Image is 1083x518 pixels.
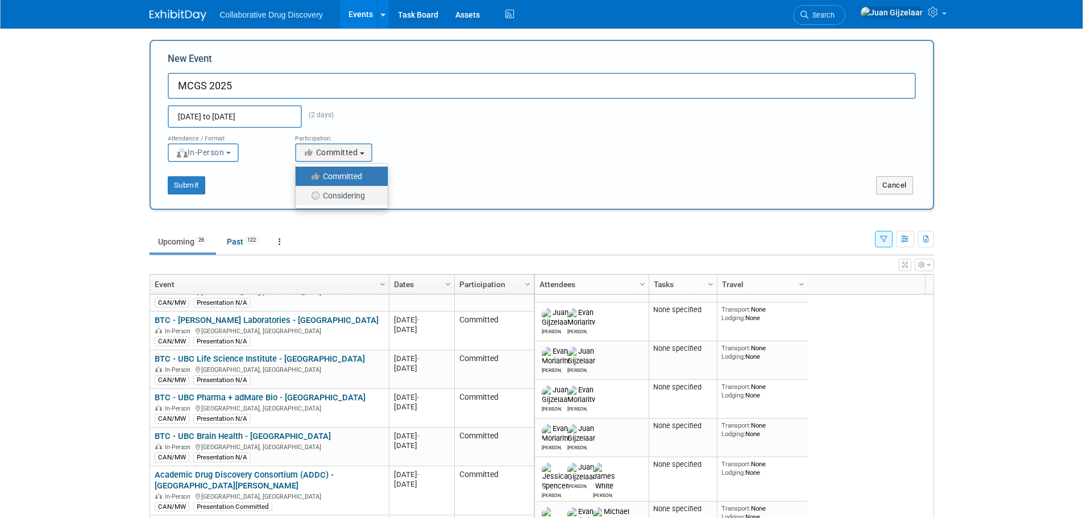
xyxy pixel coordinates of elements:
div: CAN/MW [155,414,189,423]
a: BTC - [PERSON_NAME] Laboratories - [GEOGRAPHIC_DATA] [155,315,379,325]
div: [DATE] [394,363,449,373]
a: Column Settings [376,275,389,292]
img: Evan Moriarity [542,347,570,365]
a: Travel [722,275,800,294]
div: None specified [653,305,712,314]
span: (2 days) [302,111,334,119]
span: Committed [303,148,358,157]
div: Presentation N/A [193,337,251,346]
span: In-Person [165,366,194,374]
div: [GEOGRAPHIC_DATA], [GEOGRAPHIC_DATA] [155,442,384,451]
img: Evan Moriarity [567,308,595,326]
div: [DATE] [394,479,449,489]
span: - [417,316,420,324]
div: Attendance / Format: [168,128,278,143]
div: None specified [653,504,712,513]
div: [GEOGRAPHIC_DATA], [GEOGRAPHIC_DATA] [155,364,384,374]
div: None None [721,421,803,438]
span: Column Settings [706,280,715,289]
img: In-Person Event [155,405,162,411]
img: Evan Moriarity [542,424,570,442]
span: Collaborative Drug Discovery [220,10,323,19]
div: [DATE] [394,470,449,479]
div: Presentation N/A [193,453,251,462]
img: In-Person Event [155,328,162,333]
span: Transport: [721,383,751,391]
div: None specified [653,344,712,353]
span: In-Person [165,444,194,451]
td: Committed [454,428,534,466]
input: Start Date - End Date [168,105,302,128]
a: Column Settings [795,275,808,292]
div: [DATE] [394,392,449,402]
a: Tasks [654,275,709,294]
img: Juan Gijzelaar [567,463,595,481]
input: Name of Trade Show / Conference [168,73,916,99]
div: None None [721,305,803,322]
button: In-Person [168,143,239,162]
div: Juan Gijzelaar [567,482,587,489]
button: Cancel [876,176,913,194]
span: Transport: [721,460,751,468]
img: Juan Gijzelaar [860,6,923,19]
div: Presentation N/A [193,414,251,423]
div: Evan Moriarity [542,443,562,450]
div: None specified [653,383,712,392]
td: Committed [454,350,534,389]
span: Column Settings [638,280,647,289]
span: Transport: [721,504,751,512]
div: None specified [653,460,712,469]
span: Lodging: [721,314,745,322]
span: 122 [244,236,259,245]
a: Event [155,275,381,294]
div: [DATE] [394,315,449,325]
a: BTC - UBC Brain Health - [GEOGRAPHIC_DATA] [155,431,331,441]
div: Juan Gijzelaar [542,404,562,412]
label: Considering [301,188,376,203]
span: - [417,354,420,363]
a: Upcoming26 [150,231,216,252]
span: In-Person [165,328,194,335]
img: James White [593,463,615,490]
img: In-Person Event [155,366,162,372]
img: Juan Gijzelaar [542,386,570,404]
div: CAN/MW [155,502,189,511]
div: CAN/MW [155,337,189,346]
label: Committed [301,169,376,184]
div: [DATE] [394,431,449,441]
a: Column Settings [442,275,454,292]
div: [GEOGRAPHIC_DATA], [GEOGRAPHIC_DATA] [155,491,384,501]
img: In-Person Event [155,444,162,449]
span: Column Settings [378,280,387,289]
span: Transport: [721,305,751,313]
div: [GEOGRAPHIC_DATA], [GEOGRAPHIC_DATA] [155,326,384,335]
div: CAN/MW [155,298,189,307]
div: Evan Moriarity [567,404,587,412]
label: New Event [168,52,212,70]
span: In-Person [165,405,194,412]
span: Search [808,11,835,19]
img: Juan Gijzelaar [542,308,570,326]
div: [DATE] [394,441,449,450]
div: CAN/MW [155,453,189,462]
span: Lodging: [721,353,745,360]
div: Jessica Spencer [542,491,562,498]
img: Jessica Spencer [542,463,568,490]
span: Column Settings [523,280,532,289]
span: Transport: [721,344,751,352]
a: Participation [459,275,526,294]
div: James White [593,491,613,498]
a: Attendees [540,275,641,294]
span: - [417,470,420,479]
a: Column Settings [636,275,649,292]
img: Juan Gijzelaar [567,347,595,365]
td: Committed [454,466,534,515]
div: Presentation N/A [193,375,251,384]
span: Lodging: [721,469,745,476]
span: 26 [195,236,208,245]
div: None specified [653,421,712,430]
td: Committed [454,389,534,428]
div: None None [721,383,803,399]
div: None None [721,344,803,360]
div: [DATE] [394,325,449,334]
